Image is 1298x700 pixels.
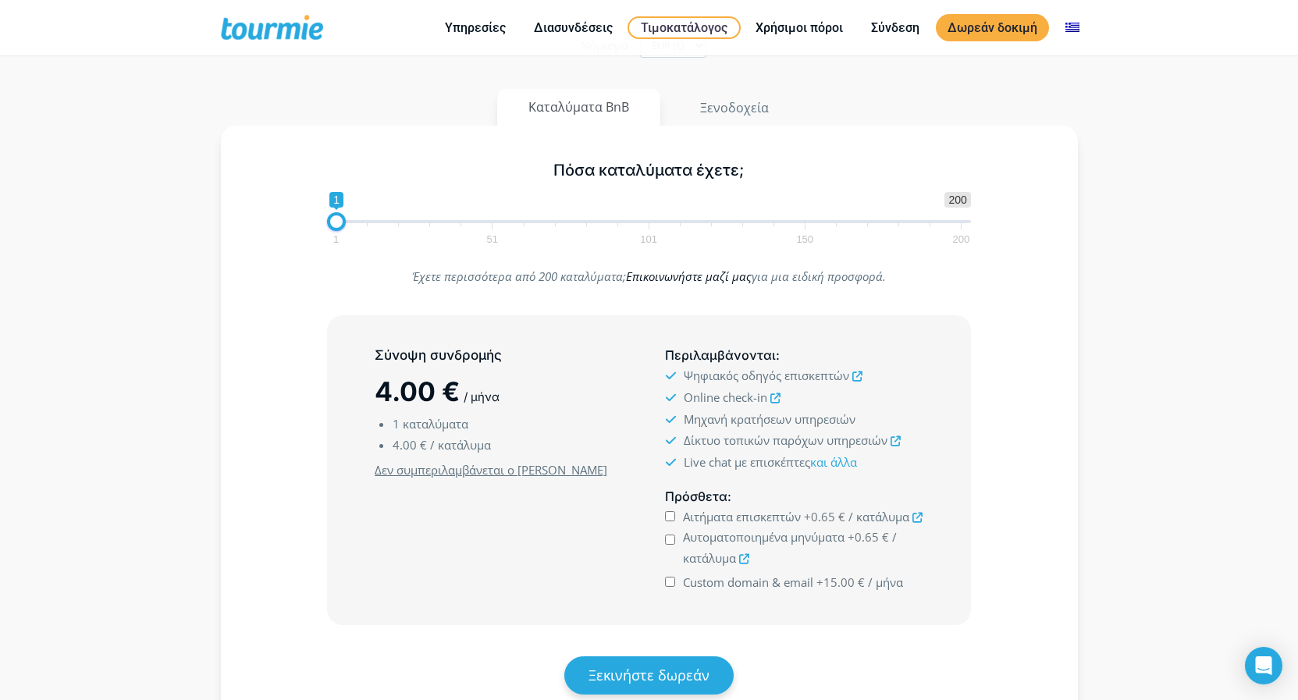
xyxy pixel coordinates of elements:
[393,416,400,432] span: 1
[794,236,816,243] span: 150
[859,18,931,37] a: Σύνδεση
[497,89,660,126] button: Καταλύματα BnB
[944,192,970,208] span: 200
[329,192,343,208] span: 1
[665,346,923,365] h5: :
[665,347,776,363] span: Περιλαμβάνονται
[393,437,427,453] span: 4.00 €
[848,509,909,524] span: / κατάλυμα
[628,16,741,39] a: Τιμοκατάλογος
[848,529,889,545] span: +0.65 €
[464,389,500,404] span: / μήνα
[375,462,607,478] u: Δεν συμπεριλαμβάνεται ο [PERSON_NAME]
[375,346,632,365] h5: Σύνοψη συνδρομής
[626,268,752,284] a: Επικοινωνήστε μαζί μας
[375,375,460,407] span: 4.00 €
[936,14,1049,41] a: Δωρεάν δοκιμή
[804,509,845,524] span: +0.65 €
[589,666,709,684] span: Ξεκινήστε δωρεάν
[485,236,500,243] span: 51
[744,18,855,37] a: Χρήσιμοι πόροι
[430,437,491,453] span: / κατάλυμα
[665,487,923,506] h5: :
[683,529,845,545] span: Αυτοματοποιημένα μηνύματα
[327,266,971,287] p: Έχετε περισσότερα από 200 καταλύματα; για μια ειδική προσφορά.
[684,432,887,448] span: Δίκτυο τοπικών παρόχων υπηρεσιών
[684,454,857,470] span: Live chat με επισκέπτες
[868,574,903,590] span: / μήνα
[683,574,813,590] span: Custom domain & email
[684,368,849,383] span: Ψηφιακός οδηγός επισκεπτών
[684,411,855,427] span: Μηχανή κρατήσεων υπηρεσιών
[331,236,341,243] span: 1
[668,89,801,126] button: Ξενοδοχεία
[564,656,734,695] a: Ξεκινήστε δωρεάν
[684,389,767,405] span: Online check-in
[403,416,468,432] span: καταλύματα
[683,509,801,524] span: Αιτήματα επισκεπτών
[522,18,624,37] a: Διασυνδέσεις
[951,236,973,243] span: 200
[816,574,865,590] span: +15.00 €
[665,489,727,504] span: Πρόσθετα
[1245,647,1282,684] div: Open Intercom Messenger
[638,236,660,243] span: 101
[810,454,857,470] a: και άλλα
[433,18,517,37] a: Υπηρεσίες
[327,161,971,180] h5: Πόσα καταλύματα έχετε;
